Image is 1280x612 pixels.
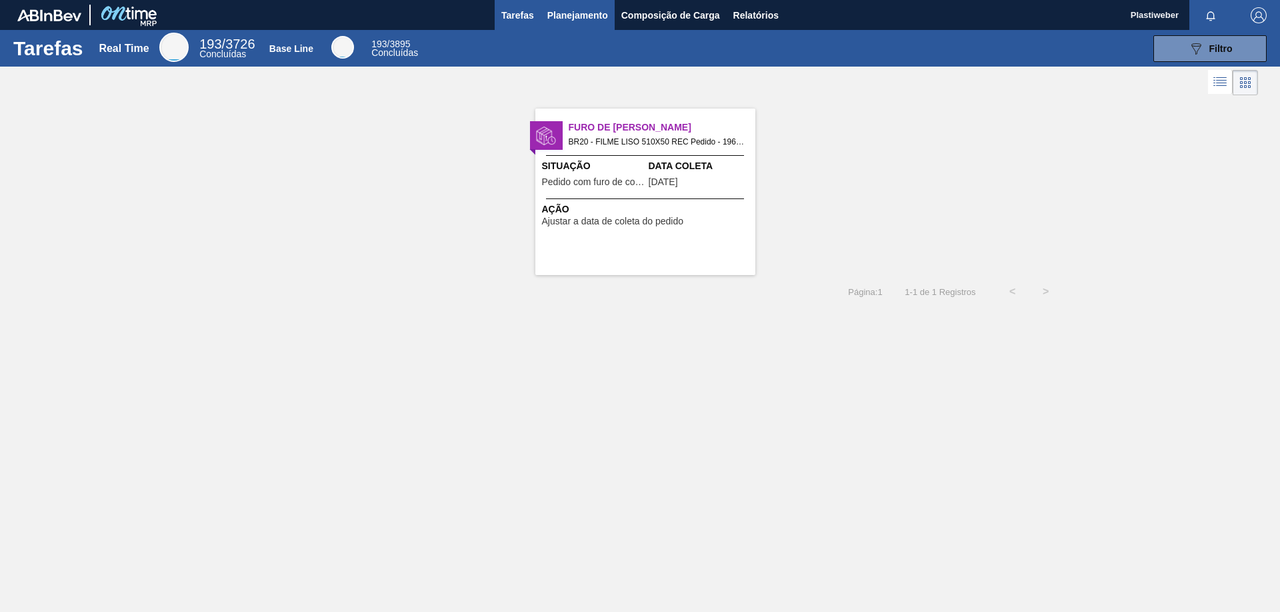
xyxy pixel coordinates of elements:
img: TNhmsLtSVTkK8tSr43FrP2fwEKptu5GPRR3wAAAABJRU5ErkJggg== [17,9,81,21]
h1: Tarefas [13,41,83,56]
span: 193 [371,39,387,49]
span: Concluídas [371,47,418,58]
span: Pedido com furo de coleta [542,177,645,187]
div: Base Line [331,36,354,59]
img: Logout [1251,7,1267,23]
span: / 3726 [199,37,255,51]
span: Ajustar a data de coleta do pedido [542,216,684,226]
span: Furo de Coleta [569,121,755,135]
span: Relatórios [733,7,779,23]
div: Real Time [159,33,189,62]
span: 1 - 1 de 1 Registros [903,287,976,297]
span: Composição de Carga [621,7,720,23]
span: Concluídas [199,49,246,59]
button: > [1029,275,1063,308]
div: Base Line [371,40,418,57]
span: Planejamento [547,7,608,23]
div: Real Time [199,39,255,59]
span: Ação [542,202,752,216]
button: < [996,275,1029,308]
span: Situação [542,159,645,173]
span: Data Coleta [649,159,752,173]
div: Base Line [269,43,313,54]
img: status [536,126,556,146]
span: BR20 - FILME LISO 510X50 REC Pedido - 1966511 [569,135,745,149]
div: Visão em Cards [1233,70,1258,95]
span: 09/08/2025 [649,177,678,187]
span: / 3895 [371,39,410,49]
span: Filtro [1209,43,1233,54]
span: Página : 1 [848,287,882,297]
button: Notificações [1189,6,1232,25]
div: Real Time [99,43,149,55]
button: Filtro [1153,35,1267,62]
div: Visão em Lista [1208,70,1233,95]
span: 193 [199,37,221,51]
span: Tarefas [501,7,534,23]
